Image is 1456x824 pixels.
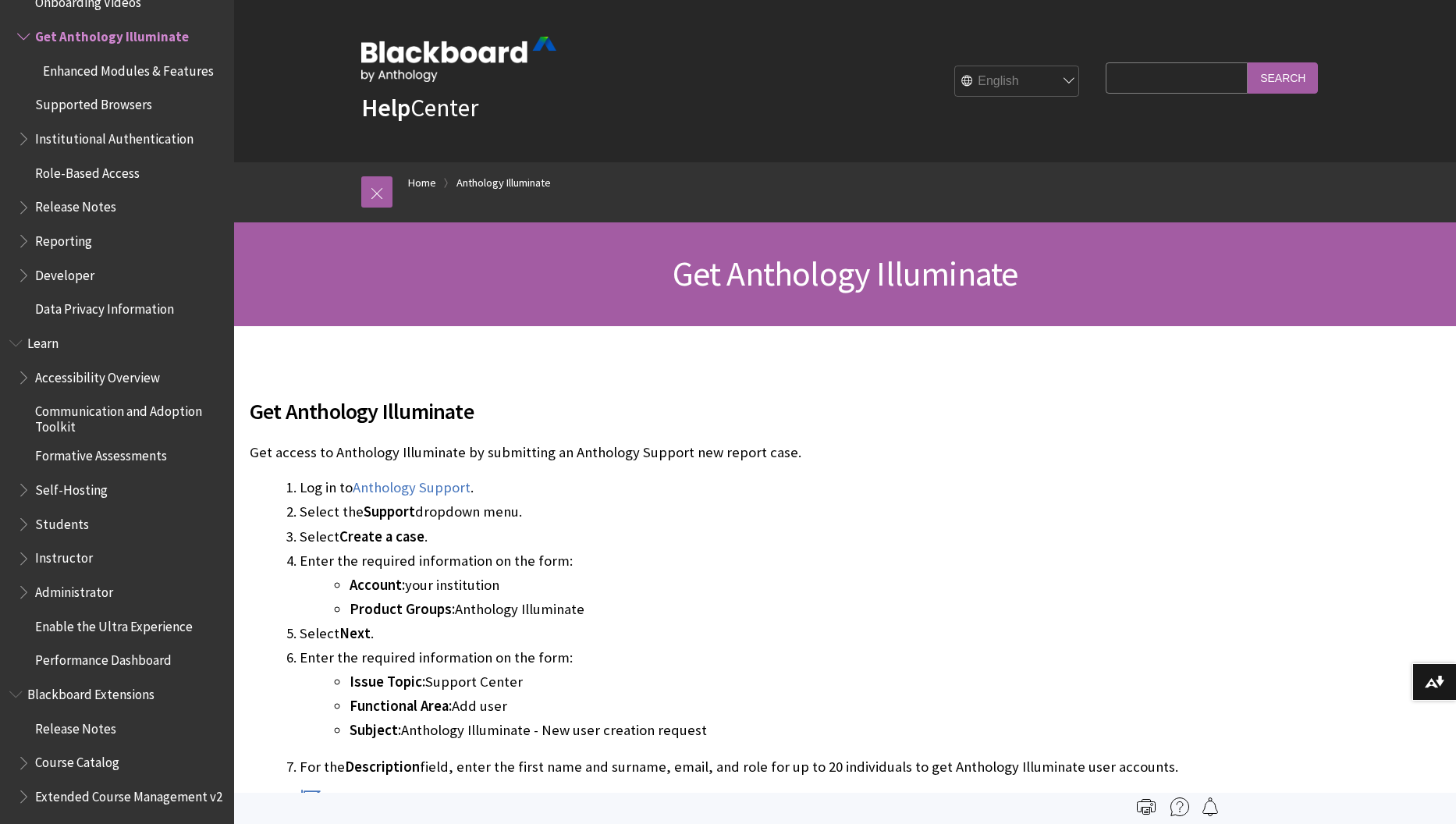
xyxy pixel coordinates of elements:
[35,262,94,283] span: Developer
[1248,62,1318,93] input: Search
[35,648,172,669] span: Performance Dashboard
[35,228,92,249] span: Reporting
[300,792,1209,809] p: The roles recognized by Anthology Illuminate are BbDataDeveloper (Snowflake access) and BbDataRep...
[339,624,371,642] span: Next
[408,173,436,193] a: Home
[300,647,1209,741] li: Enter the required information on the form:
[300,757,1209,777] p: For the field, enter the first name and surname, email, and role for up to 20 individuals to get ...
[350,719,1209,741] li: Anthology Illuminate - New user creation request
[300,623,1209,645] li: Select .
[35,613,193,634] span: Enable the Ultra Experience
[456,173,551,193] a: Anthology Illuminate
[350,598,1209,620] li: Anthology Illuminate
[35,23,189,44] span: Get Anthology Illuminate
[300,550,1209,620] li: Enter the required information on the form:
[35,399,223,435] span: Communication and Adoption Toolkit
[361,37,556,82] img: Blackboard by Anthology
[35,579,113,600] span: Administrator
[350,673,425,691] span: Issue Topic:
[9,330,225,673] nav: Book outline for Blackboard Learn Help
[250,395,1209,428] span: Get Anthology Illuminate
[350,721,401,739] span: Subject:
[35,194,116,215] span: Release Notes
[350,600,455,618] span: Product Groups:
[1137,797,1156,816] img: Print
[955,66,1080,98] select: Site Language Selector
[35,364,160,385] span: Accessibility Overview
[35,783,222,804] span: Extended Course Management v2
[350,574,1209,596] li: your institution
[35,511,89,532] span: Students
[350,671,1209,693] li: Support Center
[300,477,1209,499] li: Log in to .
[35,477,108,498] span: Self-Hosting
[35,126,194,147] span: Institutional Authentication
[673,252,1018,295] span: Get Anthology Illuminate
[35,297,174,318] span: Data Privacy Information
[35,160,140,181] span: Role-Based Access
[35,545,93,566] span: Instructor
[353,478,471,497] a: Anthology Support
[339,527,424,545] span: Create a case
[35,443,167,464] span: Formative Assessments
[35,750,119,771] span: Course Catalog
[27,330,59,351] span: Learn
[35,716,116,737] span: Release Notes
[350,697,452,715] span: Functional Area:
[27,681,154,702] span: Blackboard Extensions
[361,92,478,123] a: HelpCenter
[250,442,1209,463] p: Get access to Anthology Illuminate by submitting an Anthology Support new report case.
[361,92,410,123] strong: Help
[35,92,152,113] span: Supported Browsers
[300,526,1209,548] li: Select .
[350,576,405,594] span: Account:
[345,758,420,776] span: Description
[1170,797,1189,816] img: More help
[300,501,1209,523] li: Select the dropdown menu.
[1201,797,1220,816] img: Follow this page
[350,695,1209,717] li: Add user
[43,58,214,79] span: Enhanced Modules & Features
[364,503,415,520] span: Support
